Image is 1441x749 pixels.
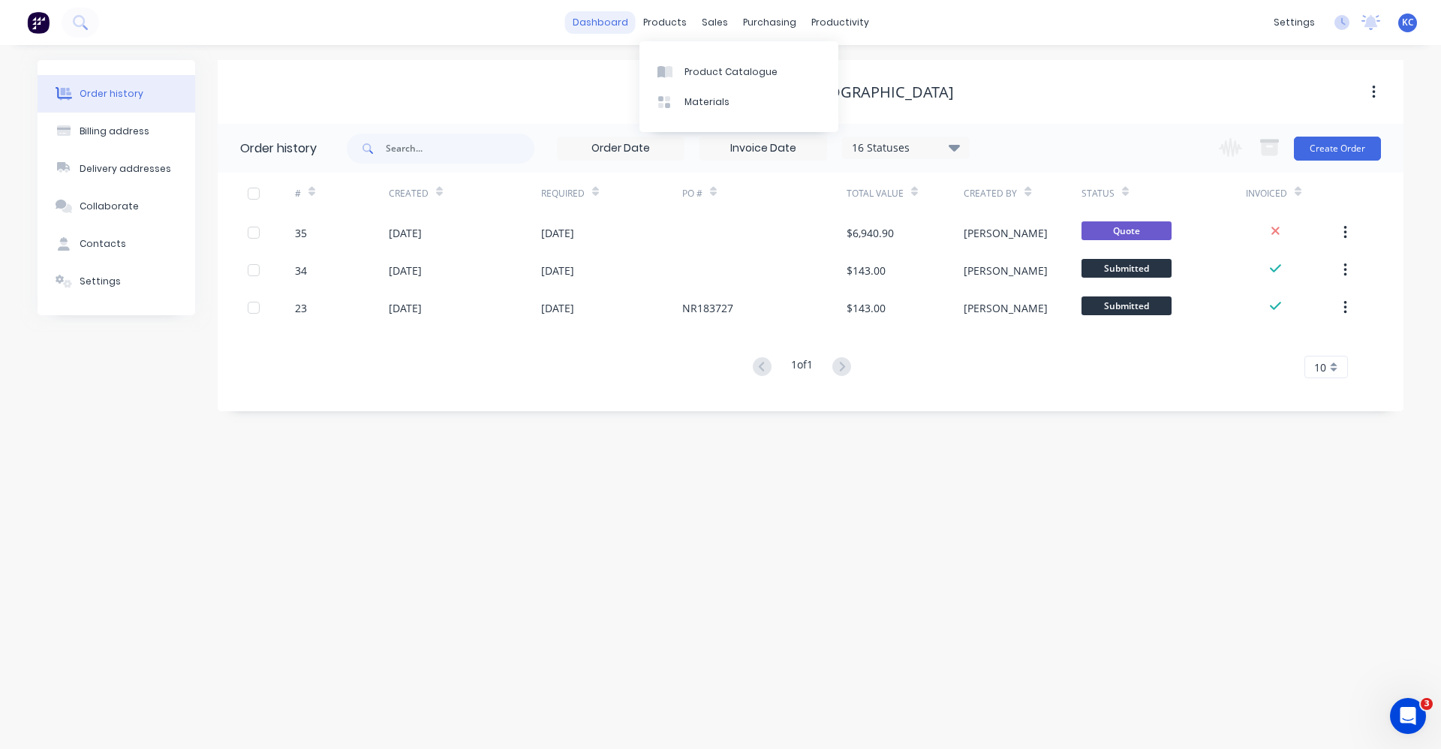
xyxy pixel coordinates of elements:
[389,187,429,200] div: Created
[27,11,50,34] img: Factory
[791,356,813,378] div: 1 of 1
[1246,173,1340,214] div: Invoiced
[541,225,574,241] div: [DATE]
[1246,187,1287,200] div: Invoiced
[964,225,1048,241] div: [PERSON_NAME]
[682,300,733,316] div: NR183727
[1266,11,1322,34] div: settings
[682,187,702,200] div: PO #
[1390,698,1426,734] iframe: Intercom live chat
[295,187,301,200] div: #
[1082,296,1172,315] span: Submitted
[847,263,886,278] div: $143.00
[80,87,143,101] div: Order history
[847,187,904,200] div: Total Value
[295,173,389,214] div: #
[736,11,804,34] div: purchasing
[80,162,171,176] div: Delivery addresses
[964,263,1048,278] div: [PERSON_NAME]
[80,200,139,213] div: Collaborate
[682,173,847,214] div: PO #
[386,134,534,164] input: Search...
[639,87,838,117] a: Materials
[684,95,730,109] div: Materials
[80,237,126,251] div: Contacts
[843,140,969,156] div: 16 Statuses
[1082,221,1172,240] span: Quote
[38,150,195,188] button: Delivery addresses
[80,275,121,288] div: Settings
[1421,698,1433,710] span: 3
[694,11,736,34] div: sales
[295,225,307,241] div: 35
[80,125,149,138] div: Billing address
[389,225,422,241] div: [DATE]
[38,75,195,113] button: Order history
[38,225,195,263] button: Contacts
[964,187,1017,200] div: Created By
[1082,187,1115,200] div: Status
[700,137,826,160] input: Invoice Date
[389,300,422,316] div: [DATE]
[684,65,778,79] div: Product Catalogue
[1082,259,1172,278] span: Submitted
[541,187,585,200] div: Required
[389,263,422,278] div: [DATE]
[558,137,684,160] input: Order Date
[847,300,886,316] div: $143.00
[1402,16,1414,29] span: KC
[541,173,682,214] div: Required
[389,173,541,214] div: Created
[38,113,195,150] button: Billing address
[639,56,838,86] a: Product Catalogue
[1294,137,1381,161] button: Create Order
[541,300,574,316] div: [DATE]
[295,263,307,278] div: 34
[1314,359,1326,375] span: 10
[38,188,195,225] button: Collaborate
[565,11,636,34] a: dashboard
[847,225,894,241] div: $6,940.90
[964,300,1048,316] div: [PERSON_NAME]
[38,263,195,300] button: Settings
[804,11,877,34] div: productivity
[847,173,964,214] div: Total Value
[295,300,307,316] div: 23
[240,140,317,158] div: Order history
[541,263,574,278] div: [DATE]
[964,173,1081,214] div: Created By
[1082,173,1246,214] div: Status
[636,11,694,34] div: products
